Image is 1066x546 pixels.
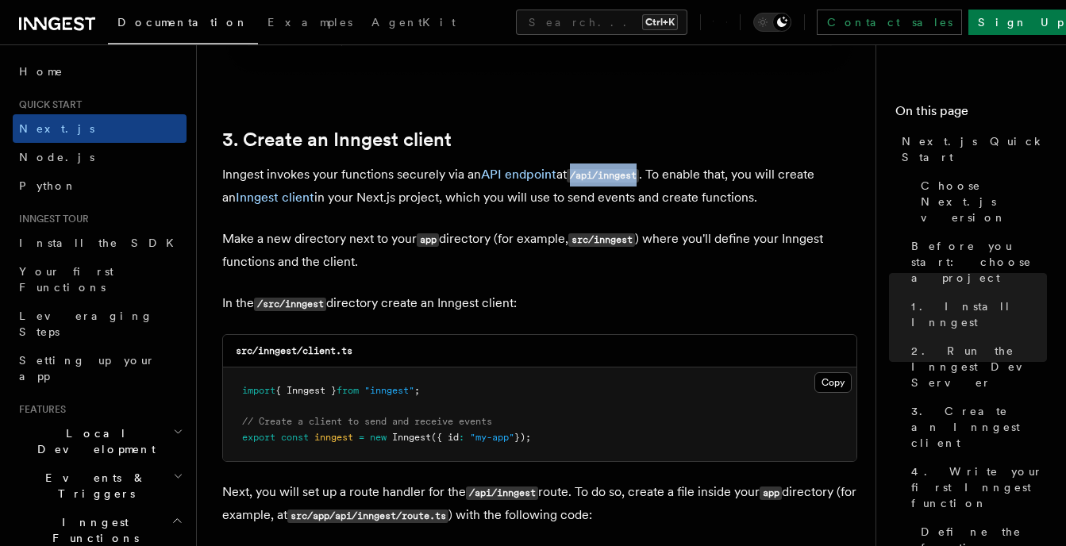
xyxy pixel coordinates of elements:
span: const [281,432,309,443]
span: 4. Write your first Inngest function [911,463,1047,511]
h4: On this page [895,102,1047,127]
span: ; [414,385,420,396]
span: // Create a client to send and receive events [242,416,492,427]
a: API endpoint [481,167,556,182]
span: export [242,432,275,443]
a: Examples [258,5,362,43]
a: Before you start: choose a project [905,232,1047,292]
a: Leveraging Steps [13,302,187,346]
p: Inngest invokes your functions securely via an at . To enable that, you will create an in your Ne... [222,163,857,209]
code: /src/inngest [254,298,326,311]
span: Features [13,403,66,416]
span: Setting up your app [19,354,156,383]
span: }); [514,432,531,443]
button: Local Development [13,419,187,463]
span: : [459,432,464,443]
a: 4. Write your first Inngest function [905,457,1047,517]
a: Python [13,171,187,200]
a: Contact sales [817,10,962,35]
span: Documentation [117,16,248,29]
span: Python [19,179,77,192]
span: Home [19,63,63,79]
span: "my-app" [470,432,514,443]
code: src/app/api/inngest/route.ts [287,509,448,523]
a: Install the SDK [13,229,187,257]
span: Your first Functions [19,265,114,294]
a: AgentKit [362,5,465,43]
a: Node.js [13,143,187,171]
span: Choose Next.js version [921,178,1047,225]
span: Inngest [392,432,431,443]
span: = [359,432,364,443]
a: Documentation [108,5,258,44]
span: 1. Install Inngest [911,298,1047,330]
a: Home [13,57,187,86]
code: src/inngest/client.ts [236,345,352,356]
a: 3. Create an Inngest client [905,397,1047,457]
a: Choose Next.js version [914,171,1047,232]
span: Examples [267,16,352,29]
a: 3. Create an Inngest client [222,129,452,151]
a: 2. Run the Inngest Dev Server [905,336,1047,397]
code: /api/inngest [567,169,639,183]
button: Copy [814,372,852,393]
span: inngest [314,432,353,443]
span: Before you start: choose a project [911,238,1047,286]
kbd: Ctrl+K [642,14,678,30]
span: Install the SDK [19,236,183,249]
code: /api/inngest [466,486,538,500]
p: Make a new directory next to your directory (for example, ) where you'll define your Inngest func... [222,228,857,273]
span: { Inngest } [275,385,337,396]
button: Events & Triggers [13,463,187,508]
a: Next.js Quick Start [895,127,1047,171]
span: Local Development [13,425,173,457]
span: ({ id [431,432,459,443]
span: Next.js Quick Start [902,133,1047,165]
span: Next.js [19,122,94,135]
span: Quick start [13,98,82,111]
span: "inngest" [364,385,414,396]
code: app [417,233,439,247]
p: Next, you will set up a route handler for the route. To do so, create a file inside your director... [222,481,857,527]
a: 1. Install Inngest [905,292,1047,336]
span: Leveraging Steps [19,310,153,338]
code: src/inngest [568,233,635,247]
span: from [337,385,359,396]
span: Inngest tour [13,213,89,225]
span: new [370,432,387,443]
p: In the directory create an Inngest client: [222,292,857,315]
span: Inngest Functions [13,514,171,546]
button: Search...Ctrl+K [516,10,687,35]
span: 3. Create an Inngest client [911,403,1047,451]
button: Toggle dark mode [753,13,791,32]
span: Node.js [19,151,94,163]
a: Next.js [13,114,187,143]
a: Setting up your app [13,346,187,390]
a: Your first Functions [13,257,187,302]
span: 2. Run the Inngest Dev Server [911,343,1047,390]
span: AgentKit [371,16,456,29]
a: Inngest client [236,190,314,205]
span: Events & Triggers [13,470,173,502]
code: app [760,486,782,500]
span: import [242,385,275,396]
